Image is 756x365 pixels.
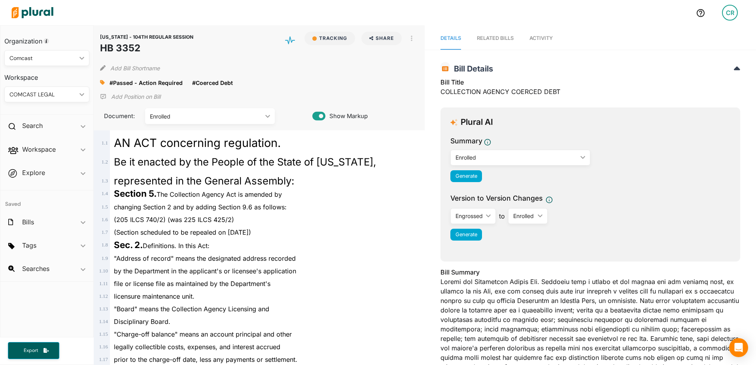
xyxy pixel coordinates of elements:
[114,175,294,187] span: represented in the General Assembly:
[461,117,493,127] h3: Plural AI
[729,338,748,357] div: Open Intercom Messenger
[102,178,108,184] span: 1 . 3
[9,90,76,99] div: COMCAST LEGAL
[99,331,108,337] span: 1 . 15
[455,231,477,237] span: Generate
[722,5,738,21] div: CR
[9,54,76,62] div: Comcast
[110,79,183,87] a: #Passed - Action Required
[114,136,281,150] span: AN ACT concerning regulation.
[450,64,493,73] span: Bill Details
[192,79,233,86] span: #Coerced Debt
[8,342,59,359] button: Export
[440,35,461,41] span: Details
[114,216,234,224] span: (205 ILCS 740/2) (was 225 ILCS 425/2)
[450,136,482,146] h3: Summary
[100,34,193,40] span: [US_STATE] - 104TH REGULAR SESSION
[477,34,514,42] div: RELATED BILLS
[114,188,157,199] strong: Section 5.
[114,267,296,275] span: by the Department in the applicant's or licensee's application
[529,27,553,50] a: Activity
[304,32,355,45] button: Tracking
[450,229,482,241] button: Generate
[99,281,108,286] span: 1 . 11
[114,228,251,236] span: (Section scheduled to be repealed on [DATE])
[440,77,740,87] h3: Bill Title
[18,347,43,354] span: Export
[22,264,49,273] h2: Searches
[455,212,483,220] div: Engrossed
[99,306,108,312] span: 1 . 13
[114,190,282,198] span: The Collection Agency Act is amended by
[114,305,269,313] span: "Board" means the Collection Agency Licensing and
[102,204,108,210] span: 1 . 5
[111,93,161,101] p: Add Position on Bill
[22,168,45,177] h2: Explore
[99,319,108,324] span: 1 . 14
[99,268,108,274] span: 1 . 10
[114,242,210,250] span: Definitions. In this Act:
[102,256,108,261] span: 1 . 9
[496,211,508,221] span: to
[192,79,233,87] a: #Coerced Debt
[22,241,36,250] h2: Tags
[102,159,108,165] span: 1 . 2
[100,41,193,55] h1: HB 3352
[99,344,108,350] span: 1 . 16
[114,343,280,351] span: legally collectible costs, expenses, and interest accrued
[114,330,292,338] span: "Charge-off balance" means an account principal and other
[114,203,287,211] span: changing Section 2 and by adding Section 9.6 as follows:
[102,217,108,222] span: 1 . 6
[43,38,50,45] div: Tooltip anchor
[4,66,89,83] h3: Workspace
[102,140,108,146] span: 1 . 1
[114,292,195,300] span: licensure maintenance unit.
[716,2,744,24] a: CR
[99,357,108,362] span: 1 . 17
[513,212,535,220] div: Enrolled
[100,112,136,120] span: Document:
[455,173,477,179] span: Generate
[4,30,89,47] h3: Organization
[102,191,108,196] span: 1 . 4
[529,35,553,41] span: Activity
[114,356,297,363] span: prior to the charge-off date, less any payments or settlement.
[22,121,43,130] h2: Search
[114,239,143,250] strong: Sec. 2.
[455,153,577,162] div: Enrolled
[450,193,542,203] span: Version to Version Changes
[114,254,296,262] span: "Address of record" means the designated address recorded
[325,112,368,120] span: Show Markup
[440,267,740,277] h3: Bill Summary
[102,242,108,248] span: 1 . 8
[440,77,740,101] div: COLLECTION AGENCY COERCED DEBT
[114,156,376,168] span: Be it enacted by the People of the State of [US_STATE],
[99,294,108,299] span: 1 . 12
[361,32,402,45] button: Share
[22,218,34,226] h2: Bills
[358,32,405,45] button: Share
[100,91,161,103] div: Add Position Statement
[114,280,270,288] span: file or license file as maintained by the Department's
[0,190,93,210] h4: Saved
[114,318,170,325] span: Disciplinary Board.
[440,27,461,50] a: Details
[110,62,160,74] button: Add Bill Shortname
[22,145,56,154] h2: Workspace
[150,112,262,120] div: Enrolled
[100,77,105,88] div: Add tags
[477,27,514,50] a: RELATED BILLS
[450,170,482,182] button: Generate
[110,79,183,86] span: #Passed - Action Required
[102,230,108,235] span: 1 . 7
